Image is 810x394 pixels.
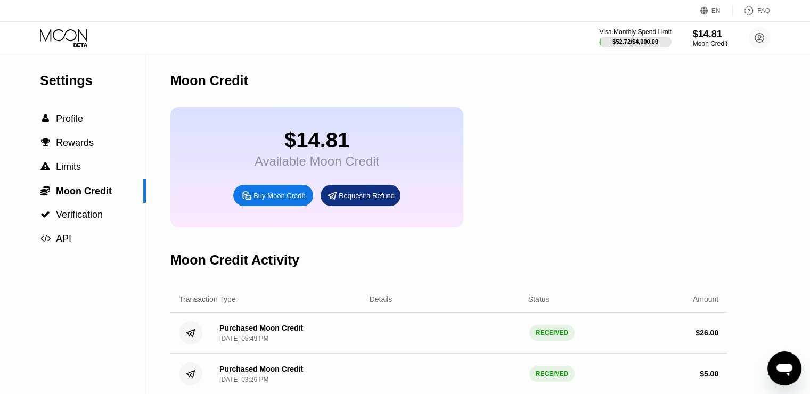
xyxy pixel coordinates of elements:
[42,114,49,124] span: 
[253,191,305,200] div: Buy Moon Credit
[599,28,671,36] div: Visa Monthly Spend Limit
[40,162,50,171] span: 
[339,191,395,200] div: Request a Refund
[733,5,770,16] div: FAQ
[40,210,51,219] div: 
[233,185,313,206] div: Buy Moon Credit
[693,295,718,303] div: Amount
[40,210,50,219] span: 
[529,366,575,382] div: RECEIVED
[56,233,71,244] span: API
[41,138,50,147] span: 
[255,128,379,152] div: $14.81
[219,365,303,373] div: Purchased Moon Credit
[370,295,392,303] div: Details
[56,161,81,172] span: Limits
[219,376,268,383] div: [DATE] 03:26 PM
[56,209,103,220] span: Verification
[219,335,268,342] div: [DATE] 05:49 PM
[40,162,51,171] div: 
[170,252,299,268] div: Moon Credit Activity
[711,7,721,14] div: EN
[321,185,400,206] div: Request a Refund
[40,185,50,196] span: 
[255,154,379,169] div: Available Moon Credit
[219,324,303,332] div: Purchased Moon Credit
[529,325,575,341] div: RECEIVED
[170,73,248,88] div: Moon Credit
[700,5,733,16] div: EN
[612,38,658,45] div: $52.72 / $4,000.00
[528,295,550,303] div: Status
[40,234,51,243] span: 
[767,351,801,385] iframe: Кнопка запуска окна обмена сообщениями
[40,114,51,124] div: 
[40,73,146,88] div: Settings
[693,29,727,47] div: $14.81Moon Credit
[693,40,727,47] div: Moon Credit
[40,185,51,196] div: 
[693,29,727,40] div: $14.81
[40,138,51,147] div: 
[56,137,94,148] span: Rewards
[599,28,671,47] div: Visa Monthly Spend Limit$52.72/$4,000.00
[179,295,236,303] div: Transaction Type
[696,329,718,337] div: $ 26.00
[56,113,83,124] span: Profile
[757,7,770,14] div: FAQ
[700,370,718,378] div: $ 5.00
[56,186,112,196] span: Moon Credit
